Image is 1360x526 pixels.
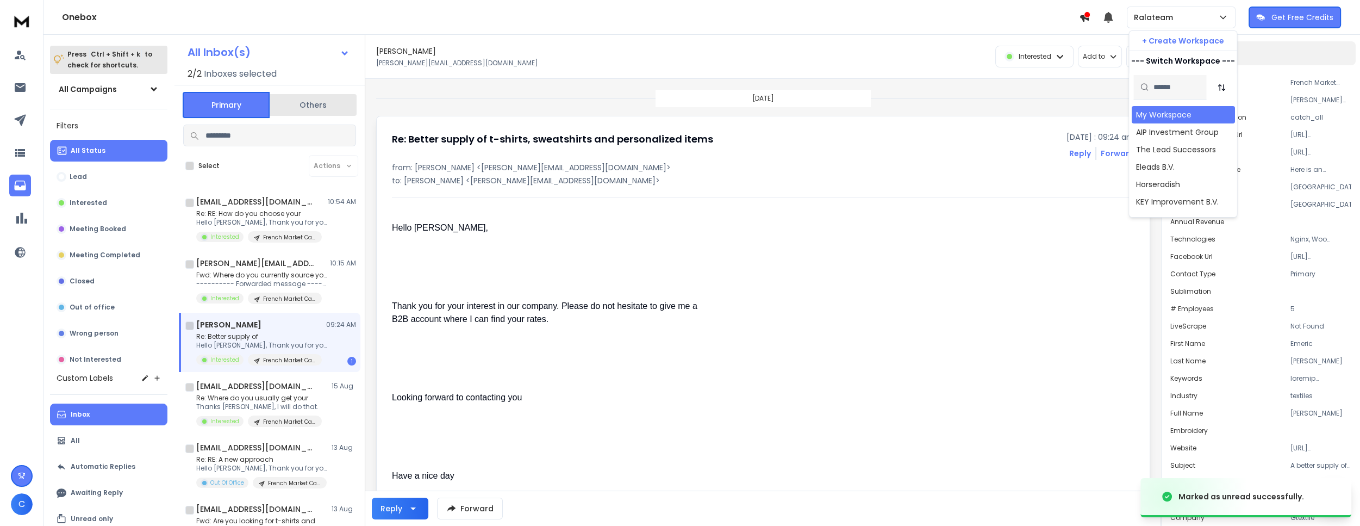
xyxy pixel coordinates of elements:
[1290,200,1360,209] font: [GEOGRAPHIC_DATA]
[1290,148,1351,157] p: [URL][DOMAIN_NAME]
[1170,270,1215,279] p: Contact Type
[1136,127,1218,138] div: AIP Investment Group
[326,320,356,329] p: 09:24 AM
[1290,339,1313,348] font: Emeric
[1170,339,1205,348] p: First Name
[11,493,33,515] button: C
[1170,392,1197,400] p: Industry
[1019,52,1051,61] font: Interested
[330,259,356,268] p: 10:15 AM
[198,162,220,170] label: Select
[50,218,167,240] button: Meeting Booked
[263,356,458,364] font: French Market Campaign | Group A | Ralateam | Max 2 per Company
[50,78,167,100] button: All Campaigns
[372,498,428,519] button: Reply
[71,146,105,155] p: All Status
[1178,491,1304,502] div: Marked as unread successfully.
[1290,444,1351,453] p: [URL][DOMAIN_NAME]
[71,436,80,445] p: All
[1290,374,1351,383] p: loremip dolorsitametc, adipiscingel seddoeiu, temporincidid utlabor, etdolorema aliquaen, adminim...
[196,393,308,403] font: Re: Where do you usually get your
[1069,148,1091,159] button: Reply
[50,192,167,214] button: Interested
[196,196,316,207] h1: [EMAIL_ADDRESS][DOMAIN_NAME]
[89,48,142,60] span: Ctrl + Shift + k
[50,166,167,188] button: Lead
[71,488,123,497] p: Awaiting Reply
[392,132,713,146] font: Re: Better supply of t-shirts, sweatshirts and personalized items
[196,209,301,218] font: Re: RE: How do you choose your
[1101,148,1134,159] div: Forward
[1290,131,1351,139] p: [URL][DOMAIN_NAME]
[392,162,1134,173] p: from: [PERSON_NAME] <[PERSON_NAME][EMAIL_ADDRESS][DOMAIN_NAME]>
[1170,409,1203,418] font: Full Name
[1290,113,1351,122] p: catch_all
[210,233,239,241] font: Interested
[210,417,239,425] font: Interested
[1170,235,1215,244] p: Technologies
[1136,179,1180,190] div: Horseradish
[392,471,454,480] font: Have a nice day
[752,94,774,103] p: [DATE]
[179,41,358,63] button: All Inbox(s)
[1136,162,1174,172] div: Eleads B.V.
[1170,444,1196,453] p: website
[1131,55,1235,66] p: --- Switch Workspace ---
[50,404,167,425] button: Inbox
[1170,252,1213,261] p: Facebook Url
[268,479,460,487] font: French Market Campaign | Group B | Ralateam | Max 1 per Company
[183,92,270,118] button: Primary
[59,84,117,95] h1: All Campaigns
[1136,214,1168,225] div: Leadyou
[196,504,316,515] h1: [EMAIL_ADDRESS][DOMAIN_NAME]
[11,11,33,31] img: logo
[1170,322,1206,331] p: LiveScrape
[50,430,167,451] button: All
[1290,270,1351,279] p: Primary
[1170,426,1208,435] font: Embroidery
[196,455,273,464] font: Re: RE: A new approach
[1290,252,1351,261] p: [URL][DOMAIN_NAME]
[204,67,277,81] h3: Inboxes selected
[70,199,107,207] p: Interested
[196,270,363,280] font: Fwd: Where do you currently source your supplies?
[196,341,330,350] font: Hello [PERSON_NAME], Thank you for your
[1249,7,1341,28] button: Get Free Credits
[196,218,377,227] font: Hello [PERSON_NAME], Thank you for your feedback. We
[1129,31,1237,51] button: + Create Workspace
[210,294,239,302] font: Interested
[1290,392,1351,400] p: textiles
[263,295,315,303] p: French Market Campaign | Group A | Ralateam | Max 2 per Company
[196,381,316,392] h1: [EMAIL_ADDRESS][DOMAIN_NAME]
[1066,132,1134,143] p: [DATE] : 09:24 am
[1170,287,1211,296] p: Sublimation
[1170,374,1202,383] p: Keywords
[332,382,356,391] p: 15 Aug
[188,47,251,58] h1: All Inbox(s)
[332,443,356,452] p: 13 Aug
[270,93,357,117] button: Others
[437,498,503,519] button: Forward
[1290,235,1351,244] p: Nginx, Woo Commerce, Google Font API, [DOMAIN_NAME], Mobile Friendly
[1142,35,1224,46] p: + Create Workspace
[1134,12,1173,23] font: Ralateam
[71,515,113,523] p: Unread only
[70,277,95,286] p: Closed
[57,373,113,383] h3: Custom Labels
[1170,461,1195,470] p: Subject
[196,332,258,341] font: Re: Better supply of
[70,329,118,338] p: Wrong person
[71,410,90,419] p: Inbox
[70,355,121,364] p: Not Interested
[392,175,1134,186] p: to: [PERSON_NAME] <[PERSON_NAME][EMAIL_ADDRESS][DOMAIN_NAME]>
[1170,305,1214,313] p: # Employees
[70,172,87,181] p: Lead
[196,516,315,525] font: Fwd: Are you looking for t-shirts and
[62,11,1079,24] h1: Onebox
[1290,305,1351,313] p: 5
[392,393,522,402] font: Looking forward to contacting you
[263,233,315,242] p: French Market Campaign | Group B | Ralateam | Max 1 per Company
[332,504,353,513] font: 13 Aug
[1083,52,1105,61] p: Add to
